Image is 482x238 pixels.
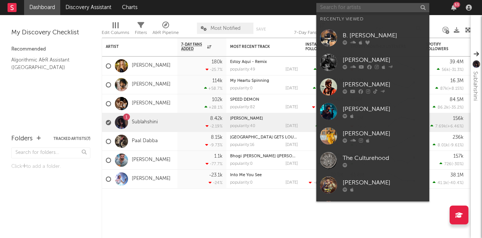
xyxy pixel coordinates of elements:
div: Folders [11,134,33,143]
div: [PERSON_NAME] [343,80,426,89]
div: Recommended [11,45,90,54]
div: Into Me You See [230,173,298,177]
div: [PERSON_NAME] [343,129,426,138]
a: [GEOGRAPHIC_DATA] GETS LOUD : MAX URB_N UN-MUTE [230,135,345,140]
div: ( ) [316,124,343,129]
a: [PERSON_NAME] [316,75,429,99]
span: -35.2 % [450,106,462,110]
input: Search for artists [316,3,429,12]
span: 7-Day Fans Added [181,42,205,51]
div: Most Recent Track [230,45,287,49]
span: 41.1k [438,181,447,185]
a: My Heartu Spinning [230,79,269,83]
span: -9.61 % [449,143,462,147]
div: 7-Day Fans Added (7-Day Fans Added) [294,19,351,41]
a: [PERSON_NAME] [316,124,429,148]
div: Monica [230,117,298,121]
div: ( ) [309,180,343,185]
div: ( ) [439,161,464,166]
a: The Culturehood [316,148,429,173]
div: ( ) [430,124,464,129]
a: Into Me You See [230,173,262,177]
div: 7-Day Fans Added (7-Day Fans Added) [294,28,351,37]
div: ( ) [314,67,343,72]
a: Paal Dabba [132,138,158,144]
div: -25.7 % [206,67,223,72]
div: 157k [453,154,464,159]
div: 38.1M [450,173,464,178]
div: Sublahshini [471,71,480,101]
a: Algorithmic A&R Assistant ([GEOGRAPHIC_DATA]) [11,56,83,71]
div: popularity: 0 [230,162,253,166]
div: popularity: 0 [230,181,253,185]
button: 53 [451,5,456,11]
span: -30 % [453,162,462,166]
div: ( ) [433,143,464,147]
div: B. [PERSON_NAME] [343,31,426,40]
a: SPEED DEMON [230,98,259,102]
div: [DATE] [285,181,298,185]
div: 8.42k [210,116,223,121]
div: [PERSON_NAME] [343,178,426,187]
div: -23.1k [209,173,223,178]
div: 84.5M [450,97,464,102]
div: -2.19 % [206,124,223,129]
a: [PERSON_NAME] [230,117,263,121]
div: A&R Pipeline [153,19,179,41]
div: 1.1k [214,154,223,159]
div: [DATE] [285,162,298,166]
div: [DATE] [285,105,298,109]
div: Recently Viewed [320,15,426,24]
div: Artist [106,45,162,49]
div: Click to add a folder. [11,162,90,171]
div: popularity: 40 [230,124,255,128]
a: Adithya RK [316,197,429,222]
input: Search for folders... [11,147,90,158]
span: -69.4k [314,181,327,185]
span: -40.4 % [448,181,462,185]
div: ( ) [312,105,343,110]
div: [DATE] [285,68,298,72]
div: 102k [212,97,223,102]
div: ( ) [433,180,464,185]
div: CHENNAI GETS LOUD : MAX URB_N UN-MUTE [230,135,298,140]
div: popularity: 49 [230,68,255,72]
div: Filters [135,19,147,41]
span: 87k [440,87,447,91]
div: [DATE] [285,86,298,91]
div: [DATE] [285,143,298,147]
span: 56k [442,68,449,72]
span: -31.3 % [450,68,462,72]
div: SPEED DEMON [230,98,298,102]
a: Sublahshini [132,119,158,126]
div: 180k [212,60,223,64]
div: 8.15k [211,135,223,140]
div: +58.7 % [204,86,223,91]
button: Tracked Artists(7) [53,137,90,141]
span: +6.46 % [447,124,462,129]
div: 53 [453,2,460,8]
div: 236k [453,135,464,140]
div: +28.1 % [204,105,223,110]
span: 726 [444,162,451,166]
a: [PERSON_NAME] [132,100,171,107]
button: Save [256,27,266,31]
div: ( ) [433,105,464,110]
a: [PERSON_NAME] [316,50,429,75]
div: Spotify Followers [426,42,452,51]
div: My Discovery Checklist [11,28,90,37]
div: ( ) [313,86,343,91]
div: Filters [135,28,147,37]
a: [PERSON_NAME] [316,173,429,197]
span: +8.15 % [448,87,462,91]
a: Bhogi [PERSON_NAME] ([PERSON_NAME]) [230,154,312,158]
div: -24 % [209,180,223,185]
div: popularity: 82 [230,105,255,109]
div: My Heartu Spinning [230,79,298,83]
div: The Culturehood [343,154,426,163]
div: ( ) [435,86,464,91]
div: ( ) [437,67,464,72]
div: Instagram Followers [305,42,332,51]
div: [DATE] [285,124,298,128]
a: [PERSON_NAME] [132,157,171,163]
